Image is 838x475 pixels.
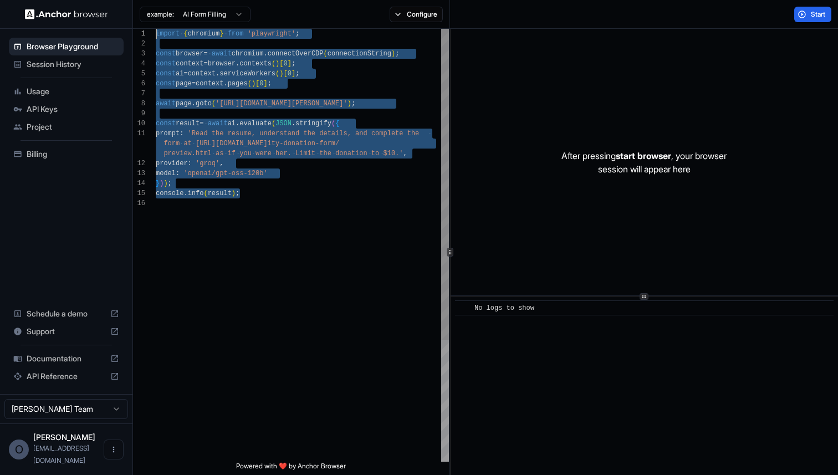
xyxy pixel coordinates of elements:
span: Documentation [27,353,106,364]
span: ​ [461,303,466,314]
span: 0 [283,60,287,68]
span: browser [208,60,236,68]
span: [ [256,80,259,88]
span: provider [156,160,188,167]
span: . [263,50,267,58]
div: 10 [133,119,145,129]
span: start browser [616,150,671,161]
div: 16 [133,198,145,208]
span: . [192,100,196,108]
button: Open menu [104,440,124,459]
div: Browser Playground [9,38,124,55]
span: Browser Playground [27,41,119,52]
button: Start [794,7,831,22]
span: 'playwright' [248,30,295,38]
span: example: [147,10,174,19]
div: 8 [133,99,145,109]
span: API Reference [27,371,106,382]
span: form at [URL][DOMAIN_NAME] [163,140,267,147]
span: ( [331,120,335,127]
span: = [203,60,207,68]
span: 'Read the resume, understand the details, and comp [188,130,387,137]
span: ) [160,180,163,187]
span: ) [391,50,395,58]
span: Schedule a demo [27,308,106,319]
span: API Keys [27,104,119,115]
span: result [208,190,232,197]
div: Billing [9,145,124,163]
span: , [403,150,407,157]
span: = [200,120,203,127]
span: . [183,190,187,197]
span: JSON [275,120,292,127]
span: ai [228,120,236,127]
div: API Reference [9,367,124,385]
span: ( [248,80,252,88]
div: 13 [133,168,145,178]
div: 1 [133,29,145,39]
span: page [176,80,192,88]
span: = [192,80,196,88]
span: ; [236,190,239,197]
span: ) [252,80,256,88]
span: Session History [27,59,119,70]
span: ) [163,180,167,187]
span: chromium [232,50,264,58]
span: . [223,80,227,88]
span: Start [811,10,826,19]
span: from [228,30,244,38]
span: 0 [259,80,263,88]
span: context [188,70,216,78]
div: 15 [133,188,145,198]
span: No logs to show [474,304,534,312]
span: import [156,30,180,38]
span: 'groq' [196,160,219,167]
span: ; [395,50,399,58]
span: ( [272,60,275,68]
span: opeawo@gmail.com [33,444,89,464]
span: } [219,30,223,38]
span: { [183,30,187,38]
div: Usage [9,83,124,100]
span: connectionString [328,50,391,58]
span: 'openai/gpt-oss-120b' [183,170,267,177]
span: . [236,120,239,127]
span: Opeyemi Awoyemi [33,432,95,442]
span: . [216,70,219,78]
span: [ [283,70,287,78]
div: Support [9,323,124,340]
span: ; [168,180,172,187]
span: ) [348,100,351,108]
span: ( [324,50,328,58]
span: preview.html as if you were her. Limit the donatio [163,150,363,157]
span: Support [27,326,106,337]
span: page [176,100,192,108]
span: info [188,190,204,197]
div: 12 [133,159,145,168]
span: const [156,80,176,88]
span: serviceWorkers [219,70,275,78]
div: 14 [133,178,145,188]
span: await [208,120,228,127]
div: 6 [133,79,145,89]
span: const [156,70,176,78]
span: 0 [288,70,292,78]
span: stringify [295,120,331,127]
p: After pressing , your browser session will appear here [561,149,727,176]
div: API Keys [9,100,124,118]
img: Anchor Logo [25,9,108,19]
span: ; [295,30,299,38]
div: 7 [133,89,145,99]
span: console [156,190,183,197]
div: Session History [9,55,124,73]
div: O [9,440,29,459]
button: Configure [390,7,443,22]
span: n to $10.' [363,150,403,157]
span: const [156,60,176,68]
div: 2 [133,39,145,49]
span: Billing [27,149,119,160]
span: . [292,120,295,127]
span: prompt [156,130,180,137]
div: 5 [133,69,145,79]
span: ) [275,60,279,68]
